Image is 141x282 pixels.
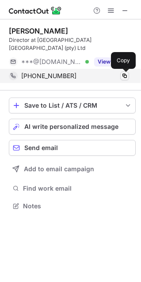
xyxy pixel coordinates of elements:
button: Notes [9,200,136,212]
span: AI write personalized message [24,123,118,130]
div: Director at [GEOGRAPHIC_DATA] [GEOGRAPHIC_DATA] (pty) Ltd [9,36,136,52]
span: [PHONE_NUMBER] [21,72,76,80]
span: Add to email campaign [24,165,94,173]
span: Send email [24,144,58,151]
button: Send email [9,140,136,156]
button: Reveal Button [94,57,129,66]
button: Add to email campaign [9,161,136,177]
div: Save to List / ATS / CRM [24,102,120,109]
button: AI write personalized message [9,119,136,135]
button: save-profile-one-click [9,98,136,113]
img: ContactOut v5.3.10 [9,5,62,16]
button: Find work email [9,182,136,195]
span: Notes [23,202,132,210]
span: Find work email [23,184,132,192]
div: [PERSON_NAME] [9,26,68,35]
span: ***@[DOMAIN_NAME] [21,58,82,66]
